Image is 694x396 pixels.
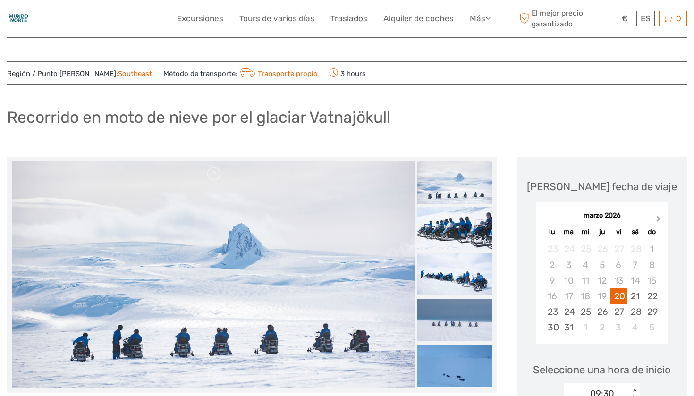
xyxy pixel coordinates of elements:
div: Choose martes, 31 de marzo de 2026 [560,320,577,335]
span: 3 hours [329,67,366,80]
div: Not available martes, 10 de marzo de 2026 [560,273,577,288]
div: mi [577,226,593,238]
div: Not available lunes, 9 de marzo de 2026 [544,273,560,288]
a: Transporte propio [237,69,318,78]
div: marzo 2026 [536,211,668,221]
span: € [622,14,628,23]
div: Not available jueves, 12 de marzo de 2026 [593,273,610,288]
h1: Recorrido en moto de nieve por el glaciar Vatnajökull [7,108,390,127]
div: Not available jueves, 5 de marzo de 2026 [593,257,610,273]
div: Choose miércoles, 1 de abril de 2026 [577,320,593,335]
span: Método de transporte: [163,67,318,80]
a: Alquiler de coches [383,12,454,25]
img: 1eee3c234881431491aed117fb38429e_slider_thumbnail.jpg [417,345,492,387]
div: Choose jueves, 2 de abril de 2026 [593,320,610,335]
div: ES [636,11,655,26]
div: Not available domingo, 8 de marzo de 2026 [643,257,660,273]
div: Not available domingo, 1 de marzo de 2026 [643,241,660,257]
a: Southeast [118,69,152,78]
div: Not available miércoles, 4 de marzo de 2026 [577,257,593,273]
span: Seleccione una hora de inicio [533,362,671,377]
div: month 2026-03 [539,241,665,335]
div: Not available lunes, 2 de marzo de 2026 [544,257,560,273]
div: Not available miércoles, 18 de marzo de 2026 [577,288,593,304]
div: Not available sábado, 28 de febrero de 2026 [627,241,643,257]
div: Choose miércoles, 25 de marzo de 2026 [577,304,593,320]
div: Not available martes, 3 de marzo de 2026 [560,257,577,273]
div: Not available viernes, 27 de febrero de 2026 [610,241,627,257]
img: 2256-32daada7-f3b2-4e9b-853a-ba67a26b8b24_logo_small.jpg [7,7,30,30]
div: Choose domingo, 29 de marzo de 2026 [643,304,660,320]
div: Not available jueves, 26 de febrero de 2026 [593,241,610,257]
div: Choose domingo, 5 de abril de 2026 [643,320,660,335]
img: 0c219711c9484dada79fbe4ca3b93ac4_slider_thumbnail.jpeg [417,253,492,295]
a: Excursiones [177,12,223,25]
div: Choose viernes, 3 de abril de 2026 [610,320,627,335]
div: vi [610,226,627,238]
div: Not available miércoles, 25 de febrero de 2026 [577,241,593,257]
div: Choose martes, 24 de marzo de 2026 [560,304,577,320]
div: Not available miércoles, 11 de marzo de 2026 [577,273,593,288]
a: Más [470,12,491,25]
div: lu [544,226,560,238]
div: Choose viernes, 20 de marzo de 2026 [610,288,627,304]
div: Choose lunes, 30 de marzo de 2026 [544,320,560,335]
a: Tours de varios días [239,12,314,25]
div: Not available sábado, 7 de marzo de 2026 [627,257,643,273]
div: Choose viernes, 27 de marzo de 2026 [610,304,627,320]
div: Not available lunes, 16 de marzo de 2026 [544,288,560,304]
img: 14aefd6f74dd47859f1732774c14ad98_slider_thumbnail.jpeg [417,299,492,341]
div: Not available viernes, 6 de marzo de 2026 [610,257,627,273]
div: sá [627,226,643,238]
div: do [643,226,660,238]
div: Choose sábado, 4 de abril de 2026 [627,320,643,335]
div: ju [593,226,610,238]
div: Not available viernes, 13 de marzo de 2026 [610,273,627,288]
div: Choose lunes, 23 de marzo de 2026 [544,304,560,320]
span: Región / Punto [PERSON_NAME]: [7,69,152,79]
img: 93ab9e133acf4a01aaedbfe3e127fbef_main_slider.jpeg [12,161,415,388]
button: Next Month [652,213,667,228]
div: Choose domingo, 22 de marzo de 2026 [643,288,660,304]
div: ma [560,226,577,238]
div: Not available martes, 24 de febrero de 2026 [560,241,577,257]
div: Not available martes, 17 de marzo de 2026 [560,288,577,304]
div: Choose sábado, 21 de marzo de 2026 [627,288,643,304]
div: Not available sábado, 14 de marzo de 2026 [627,273,643,288]
div: Not available lunes, 23 de febrero de 2026 [544,241,560,257]
div: Choose jueves, 26 de marzo de 2026 [593,304,610,320]
div: [PERSON_NAME] fecha de viaje [527,179,677,194]
img: 93ab9e133acf4a01aaedbfe3e127fbef_slider_thumbnail.jpeg [417,161,492,204]
div: Choose sábado, 28 de marzo de 2026 [627,304,643,320]
span: 0 [675,14,683,23]
span: El mejor precio garantizado [517,8,615,29]
div: Not available jueves, 19 de marzo de 2026 [593,288,610,304]
div: Not available domingo, 15 de marzo de 2026 [643,273,660,288]
img: 6fac3776f07f4b89bb5009d20da9a72e_slider_thumbnail.jpeg [417,207,492,250]
a: Traslados [330,12,367,25]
